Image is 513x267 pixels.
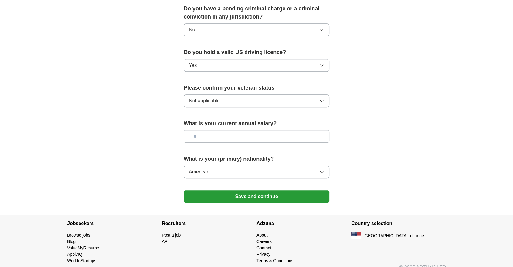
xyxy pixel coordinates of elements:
[189,26,195,33] span: No
[67,239,76,244] a: Blog
[351,232,361,239] img: US flag
[67,252,82,257] a: ApplyIQ
[351,215,446,232] h4: Country selection
[189,62,197,69] span: Yes
[184,23,329,36] button: No
[256,233,268,238] a: About
[410,233,424,239] button: change
[184,166,329,178] button: American
[256,258,293,263] a: Terms & Conditions
[184,190,329,203] button: Save and continue
[184,155,329,163] label: What is your (primary) nationality?
[67,245,99,250] a: ValueMyResume
[162,239,169,244] a: API
[189,168,209,176] span: American
[67,258,96,263] a: WorkInStartups
[256,245,271,250] a: Contact
[184,94,329,107] button: Not applicable
[256,239,272,244] a: Careers
[184,119,329,128] label: What is your current annual salary?
[184,48,329,56] label: Do you hold a valid US driving licence?
[363,233,408,239] span: [GEOGRAPHIC_DATA]
[184,59,329,72] button: Yes
[189,97,219,104] span: Not applicable
[184,84,329,92] label: Please confirm your veteran status
[184,5,329,21] label: Do you have a pending criminal charge or a criminal conviction in any jurisdiction?
[256,252,270,257] a: Privacy
[162,233,181,238] a: Post a job
[67,233,90,238] a: Browse jobs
